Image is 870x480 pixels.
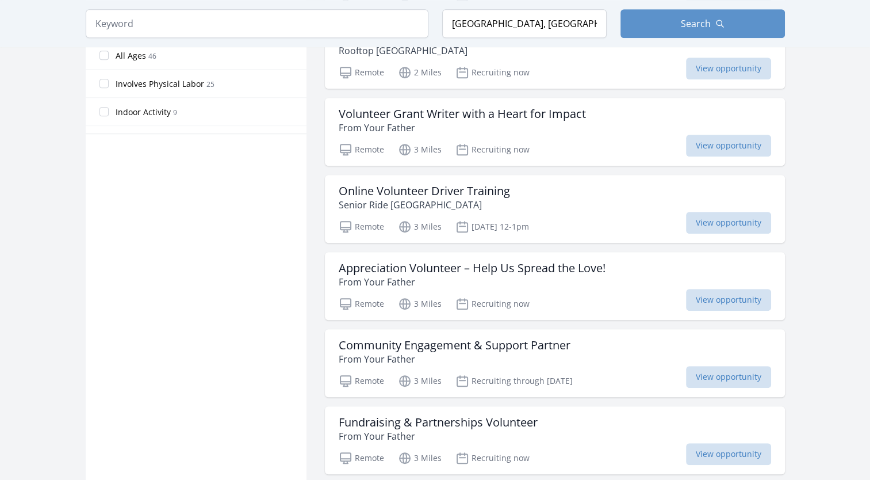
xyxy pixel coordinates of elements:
input: Keyword [86,9,428,38]
p: Recruiting through [DATE] [455,374,573,388]
a: Fundraising & Partnerships Volunteer From Your Father Remote 3 Miles Recruiting now View opportunity [325,406,785,474]
p: Senior Ride [GEOGRAPHIC_DATA] [339,198,510,212]
p: 3 Miles [398,297,442,311]
span: 25 [206,79,214,89]
p: Remote [339,451,384,465]
p: 3 Miles [398,143,442,157]
span: View opportunity [686,212,771,234]
h3: Online Volunteer Driver Training [339,184,510,198]
span: All Ages [116,50,146,62]
input: Indoor Activity 9 [99,107,109,116]
span: View opportunity [686,366,771,388]
p: 2 Miles [398,66,442,79]
a: Social Media Ambassadors Rooftop [GEOGRAPHIC_DATA] Remote 2 Miles Recruiting now View opportunity [325,21,785,89]
p: 3 Miles [398,374,442,388]
p: Remote [339,297,384,311]
span: 9 [173,108,177,117]
p: From Your Father [339,275,605,289]
span: Indoor Activity [116,106,171,118]
h3: Volunteer Grant Writer with a Heart for Impact [339,107,586,121]
h3: Community Engagement & Support Partner [339,338,570,352]
p: From Your Father [339,121,586,135]
a: Community Engagement & Support Partner From Your Father Remote 3 Miles Recruiting through [DATE] ... [325,329,785,397]
p: From Your Father [339,429,538,443]
p: Recruiting now [455,143,530,157]
p: Recruiting now [455,451,530,465]
span: Involves Physical Labor [116,78,204,90]
p: Remote [339,220,384,234]
p: 3 Miles [398,220,442,234]
span: View opportunity [686,289,771,311]
input: All Ages 46 [99,51,109,60]
span: View opportunity [686,443,771,465]
input: Involves Physical Labor 25 [99,79,109,88]
p: Remote [339,66,384,79]
p: Recruiting now [455,297,530,311]
p: [DATE] 12-1pm [455,220,529,234]
h3: Fundraising & Partnerships Volunteer [339,416,538,429]
a: Volunteer Grant Writer with a Heart for Impact From Your Father Remote 3 Miles Recruiting now Vie... [325,98,785,166]
span: View opportunity [686,58,771,79]
p: Remote [339,374,384,388]
p: Rooftop [GEOGRAPHIC_DATA] [339,44,482,58]
input: Location [442,9,607,38]
button: Search [620,9,785,38]
a: Appreciation Volunteer – Help Us Spread the Love! From Your Father Remote 3 Miles Recruiting now ... [325,252,785,320]
p: 3 Miles [398,451,442,465]
span: 46 [148,51,156,61]
p: From Your Father [339,352,570,366]
p: Recruiting now [455,66,530,79]
span: View opportunity [686,135,771,157]
p: Remote [339,143,384,157]
h3: Appreciation Volunteer – Help Us Spread the Love! [339,261,605,275]
a: Online Volunteer Driver Training Senior Ride [GEOGRAPHIC_DATA] Remote 3 Miles [DATE] 12-1pm View ... [325,175,785,243]
span: Search [681,17,711,31]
